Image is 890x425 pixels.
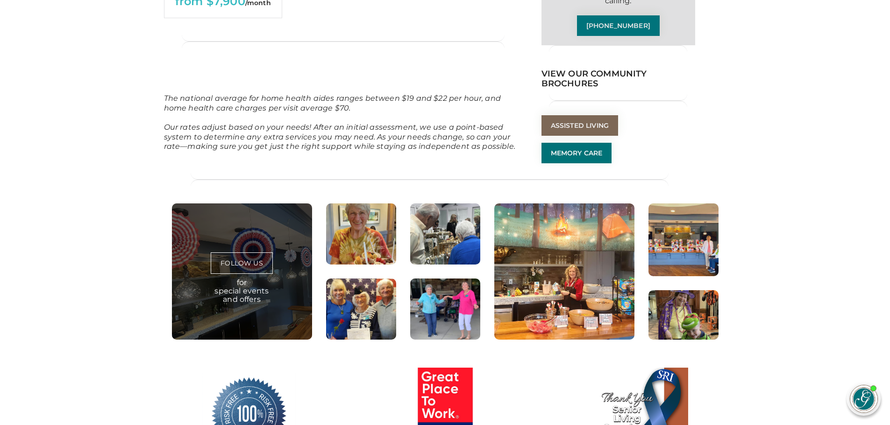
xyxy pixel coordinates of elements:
img: avatar [850,385,877,412]
em: Our rates adjust based on your needs! After an initial assessment, we use a point-based system to... [164,123,515,151]
a: FOLLOW US [211,252,272,274]
a: [PHONE_NUMBER] [577,15,660,36]
a: Memory Care [541,143,612,163]
p: for special events and offers [214,279,269,303]
h3: View Our Community Brochures [541,69,695,89]
em: The national average for home health aides ranges between $19 and $22 per hour, and home health c... [164,94,501,112]
a: Assisted Living [541,115,618,136]
iframe: iframe [705,245,881,373]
